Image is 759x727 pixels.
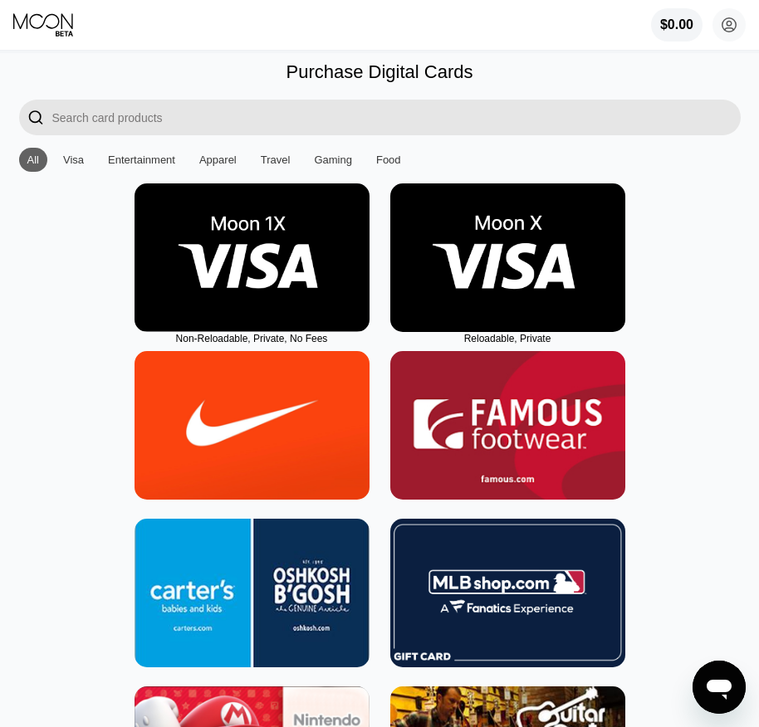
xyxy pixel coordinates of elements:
div:  [19,100,52,135]
div: Entertainment [108,154,175,166]
iframe: Button to launch messaging window [693,661,746,714]
div: All [19,148,47,172]
div: Gaming [314,154,352,166]
div: Travel [261,154,291,166]
div: $0.00 [651,8,703,41]
div: Gaming [306,148,360,172]
div: $0.00 [660,17,693,32]
div:  [27,108,44,127]
div: Reloadable, Private [390,333,625,344]
input: Search card products [52,100,741,135]
div: Apparel [199,154,237,166]
div: Travel [252,148,299,172]
div: All [27,154,39,166]
div: Apparel [191,148,245,172]
div: Entertainment [100,148,184,172]
div: Food [368,148,409,172]
div: Visa [55,148,92,172]
div: Non-Reloadable, Private, No Fees [135,333,370,344]
div: Purchase Digital Cards [286,61,473,83]
div: Visa [63,154,84,166]
div: Food [376,154,401,166]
